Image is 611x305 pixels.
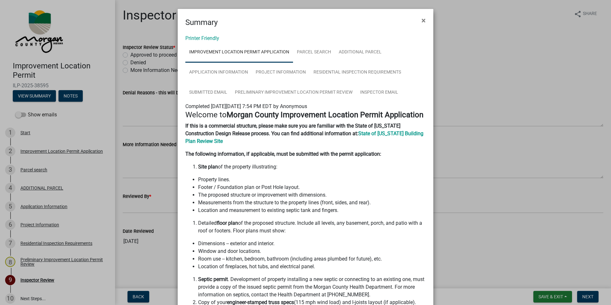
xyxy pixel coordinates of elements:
[198,263,426,270] li: Location of fireplaces, hot tubs, and electrical panel.
[198,199,426,207] li: Measurements from the structure to the property lines (front, sides, and rear).
[198,255,426,263] li: Room use -- kitchen, bedroom, bathroom (including areas plumbed for future), etc.
[198,207,426,214] li: Location and measurement to existing septic tank and fingers.
[198,164,218,170] strong: Site plan
[185,42,293,63] a: Improvement Location Permit Application
[185,103,307,109] span: Completed [DATE][DATE] 7:54 PM EDT by Anonymous
[185,110,426,120] h4: Welcome to
[356,82,402,103] a: Inspector Email
[198,276,228,282] strong: Septic permit
[310,62,405,83] a: Residential Inspection Requirements
[198,240,426,247] li: Dimensions -- exterior and interior.
[198,247,426,255] li: Window and door locations.
[198,276,426,299] li: . Development of property installing a new septic or connecting to an existing one, must provide ...
[185,62,252,83] a: Application Information
[185,35,219,41] a: Printer Friendly
[217,220,238,226] strong: floor plan
[422,16,426,25] span: ×
[185,82,231,103] a: Submitted Email
[198,184,426,191] li: Footer / Foundation plan or Post Hole layout.
[185,123,400,137] strong: If this is a commercial structure, please make sure you are familiar with the State of [US_STATE]...
[198,176,426,184] li: Property lines.
[198,219,426,235] li: Detailed of the proposed structure. Include all levels, any basement, porch, and patio with a roo...
[198,191,426,199] li: The proposed structure or improvement with dimensions.
[252,62,310,83] a: Project Information
[231,82,356,103] a: Preliminary Improvement Location Permit Review
[185,130,423,144] a: State of [US_STATE] Building Plan Review Site
[335,42,385,63] a: ADDITIONAL PARCEL
[198,163,426,171] li: of the property illustrating:
[293,42,335,63] a: Parcel search
[185,151,381,157] strong: The following information, if applicable, must be submitted with the permit application:
[185,17,218,28] h4: Summary
[227,110,423,119] strong: Morgan County Improvement Location Permit Application
[416,12,431,29] button: Close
